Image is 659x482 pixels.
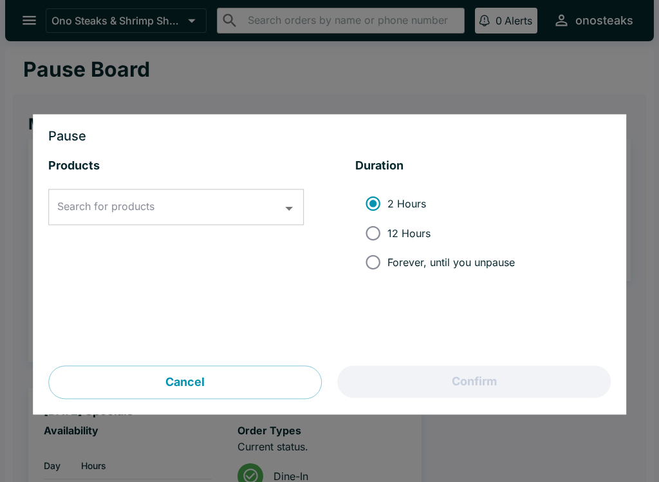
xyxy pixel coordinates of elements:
h5: Products [48,159,304,174]
span: Forever, until you unpause [387,256,515,269]
span: 2 Hours [387,197,426,210]
button: Open [279,198,299,218]
h5: Duration [355,159,611,174]
button: Cancel [48,366,322,400]
h3: Pause [48,130,611,143]
span: 12 Hours [387,227,431,240]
